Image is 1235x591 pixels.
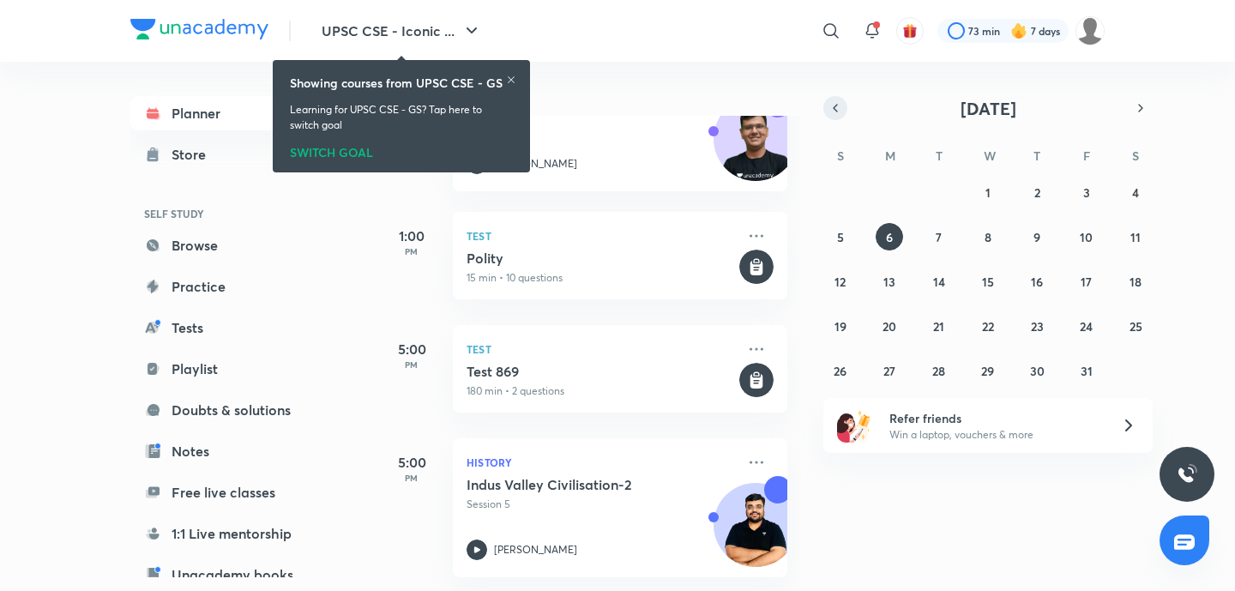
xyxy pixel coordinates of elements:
[130,516,329,551] a: 1:1 Live mentorship
[896,17,924,45] button: avatar
[130,228,329,262] a: Browse
[1031,318,1044,335] abbr: October 23, 2025
[883,318,896,335] abbr: October 20, 2025
[883,274,895,290] abbr: October 13, 2025
[889,427,1100,443] p: Win a laptop, vouchers & more
[401,95,804,116] h4: [DATE]
[714,492,797,575] img: Avatar
[925,223,953,250] button: October 7, 2025
[377,359,446,370] p: PM
[130,96,329,130] a: Planner
[494,542,577,558] p: [PERSON_NAME]
[130,137,329,172] a: Store
[1075,16,1105,45] img: wassim
[1081,363,1093,379] abbr: October 31, 2025
[130,19,268,39] img: Company Logo
[837,148,844,164] abbr: Sunday
[933,274,945,290] abbr: October 14, 2025
[982,318,994,335] abbr: October 22, 2025
[130,269,329,304] a: Practice
[834,274,846,290] abbr: October 12, 2025
[1023,312,1051,340] button: October 23, 2025
[467,476,680,493] h5: Indus Valley Civilisation-2
[974,357,1002,384] button: October 29, 2025
[883,363,895,379] abbr: October 27, 2025
[1122,223,1149,250] button: October 11, 2025
[1073,312,1100,340] button: October 24, 2025
[377,226,446,246] h5: 1:00
[886,229,893,245] abbr: October 6, 2025
[837,229,844,245] abbr: October 5, 2025
[834,318,846,335] abbr: October 19, 2025
[1023,357,1051,384] button: October 30, 2025
[130,434,329,468] a: Notes
[1083,184,1090,201] abbr: October 3, 2025
[467,383,736,399] p: 180 min • 2 questions
[847,96,1129,120] button: [DATE]
[827,357,854,384] button: October 26, 2025
[984,148,996,164] abbr: Wednesday
[1083,148,1090,164] abbr: Friday
[925,268,953,295] button: October 14, 2025
[982,274,994,290] abbr: October 15, 2025
[1130,318,1142,335] abbr: October 25, 2025
[130,393,329,427] a: Doubts & solutions
[377,339,446,359] h5: 5:00
[876,357,903,384] button: October 27, 2025
[981,363,994,379] abbr: October 29, 2025
[467,270,736,286] p: 15 min • 10 questions
[837,408,871,443] img: referral
[467,452,736,473] p: History
[885,148,895,164] abbr: Monday
[1080,318,1093,335] abbr: October 24, 2025
[130,311,329,345] a: Tests
[1033,229,1040,245] abbr: October 9, 2025
[1033,148,1040,164] abbr: Thursday
[130,352,329,386] a: Playlist
[1031,274,1043,290] abbr: October 16, 2025
[1122,268,1149,295] button: October 18, 2025
[933,318,944,335] abbr: October 21, 2025
[985,184,991,201] abbr: October 1, 2025
[1034,184,1040,201] abbr: October 2, 2025
[936,229,942,245] abbr: October 7, 2025
[290,102,513,133] p: Learning for UPSC CSE - GS? Tap here to switch goal
[974,312,1002,340] button: October 22, 2025
[1122,178,1149,206] button: October 4, 2025
[902,23,918,39] img: avatar
[714,106,797,189] img: Avatar
[467,111,736,126] p: Session 4
[961,97,1016,120] span: [DATE]
[290,74,503,92] h6: Showing courses from UPSC CSE - GS
[1023,223,1051,250] button: October 9, 2025
[974,268,1002,295] button: October 15, 2025
[467,226,736,246] p: Test
[1130,229,1141,245] abbr: October 11, 2025
[467,339,736,359] p: Test
[1080,229,1093,245] abbr: October 10, 2025
[1030,363,1045,379] abbr: October 30, 2025
[985,229,991,245] abbr: October 8, 2025
[827,268,854,295] button: October 12, 2025
[876,268,903,295] button: October 13, 2025
[172,144,216,165] div: Store
[1023,268,1051,295] button: October 16, 2025
[925,357,953,384] button: October 28, 2025
[925,312,953,340] button: October 21, 2025
[311,14,492,48] button: UPSC CSE - Iconic ...
[974,178,1002,206] button: October 1, 2025
[876,312,903,340] button: October 20, 2025
[130,199,329,228] h6: SELF STUDY
[1023,178,1051,206] button: October 2, 2025
[467,497,736,512] p: Session 5
[1081,274,1092,290] abbr: October 17, 2025
[1132,148,1139,164] abbr: Saturday
[1177,464,1197,485] img: ttu
[377,246,446,256] p: PM
[827,312,854,340] button: October 19, 2025
[936,148,943,164] abbr: Tuesday
[1130,274,1142,290] abbr: October 18, 2025
[932,363,945,379] abbr: October 28, 2025
[1073,357,1100,384] button: October 31, 2025
[130,19,268,44] a: Company Logo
